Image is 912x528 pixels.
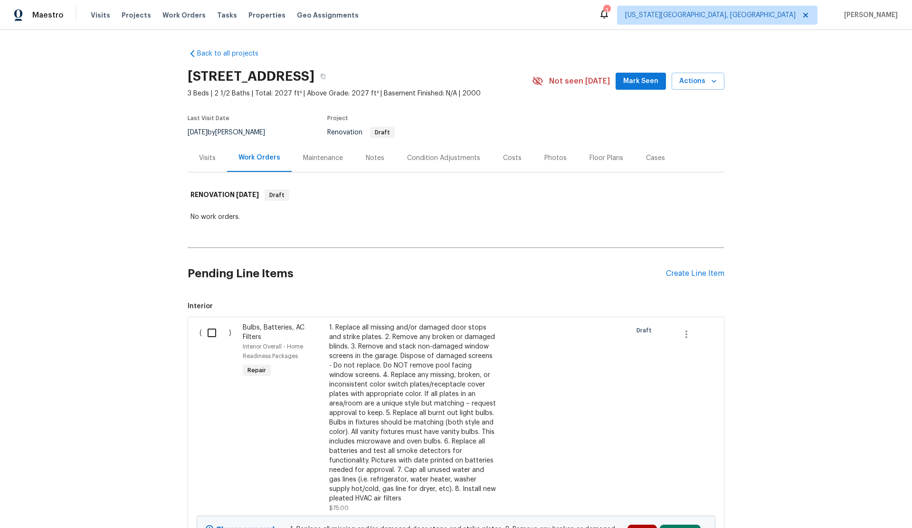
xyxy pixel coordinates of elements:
span: [DATE] [188,129,208,136]
div: Photos [544,153,567,163]
span: 3 Beds | 2 1/2 Baths | Total: 2027 ft² | Above Grade: 2027 ft² | Basement Finished: N/A | 2000 [188,89,532,98]
div: Maintenance [303,153,343,163]
div: 1. Replace all missing and/or damaged door stops and strike plates. 2. Remove any broken or damag... [329,323,496,503]
span: Tasks [217,12,237,19]
span: Bulbs, Batteries, AC Filters [243,324,304,340]
button: Mark Seen [616,73,666,90]
span: Visits [91,10,110,20]
span: Mark Seen [623,75,658,87]
span: Draft [266,190,288,200]
span: Work Orders [162,10,206,20]
div: RENOVATION [DATE]Draft [188,180,724,210]
div: ( ) [197,320,240,516]
span: $75.00 [329,505,349,511]
span: Interior Overall - Home Readiness Packages [243,344,303,359]
span: [PERSON_NAME] [840,10,898,20]
div: Cases [646,153,665,163]
div: Visits [199,153,216,163]
a: Back to all projects [188,49,279,58]
span: Interior [188,302,724,311]
h6: RENOVATION [190,189,259,201]
div: Work Orders [238,153,280,162]
span: Project [327,115,348,121]
div: No work orders. [190,212,722,222]
button: Actions [672,73,724,90]
span: Not seen [DATE] [549,76,610,86]
div: by [PERSON_NAME] [188,127,276,138]
span: Actions [679,75,717,87]
span: Geo Assignments [297,10,359,20]
span: Properties [248,10,285,20]
div: Costs [503,153,522,163]
div: Create Line Item [666,269,724,278]
span: Projects [122,10,151,20]
span: Maestro [32,10,64,20]
span: Draft [636,326,655,335]
span: Repair [244,366,270,375]
span: Draft [371,130,394,135]
span: [DATE] [236,191,259,198]
div: 3 [603,6,610,15]
span: Renovation [327,129,395,136]
div: Condition Adjustments [407,153,480,163]
div: Floor Plans [589,153,623,163]
span: [US_STATE][GEOGRAPHIC_DATA], [GEOGRAPHIC_DATA] [625,10,796,20]
div: Notes [366,153,384,163]
span: Last Visit Date [188,115,229,121]
button: Copy Address [314,68,332,85]
h2: [STREET_ADDRESS] [188,72,314,81]
h2: Pending Line Items [188,252,666,296]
